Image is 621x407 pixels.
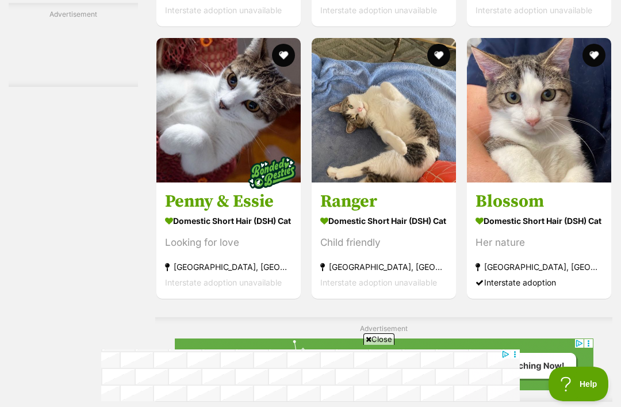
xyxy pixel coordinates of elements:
[467,182,611,299] a: Blossom Domestic Short Hair (DSH) Cat Her nature [GEOGRAPHIC_DATA], [GEOGRAPHIC_DATA] Interstate ...
[272,44,295,67] button: favourite
[467,38,611,182] img: Blossom - Domestic Short Hair (DSH) Cat
[476,235,603,250] div: Her nature
[476,275,603,290] div: Interstate adoption
[476,191,603,212] h3: Blossom
[156,38,301,182] img: Penny & Essie - Domestic Short Hair (DSH) Cat
[476,6,592,16] span: Interstate adoption unavailable
[165,259,292,275] strong: [GEOGRAPHIC_DATA], [GEOGRAPHIC_DATA]
[165,191,292,212] h3: Penny & Essie
[312,182,456,299] a: Ranger Domestic Short Hair (DSH) Cat Child friendly [GEOGRAPHIC_DATA], [GEOGRAPHIC_DATA] Intersta...
[156,182,301,299] a: Penny & Essie Domestic Short Hair (DSH) Cat Looking for love [GEOGRAPHIC_DATA], [GEOGRAPHIC_DATA]...
[320,191,447,212] h3: Ranger
[320,6,437,16] span: Interstate adoption unavailable
[243,144,301,201] img: bonded besties
[165,212,292,229] strong: Domestic Short Hair (DSH) Cat
[175,338,593,390] iframe: Advertisement
[165,6,282,16] span: Interstate adoption unavailable
[165,277,282,287] span: Interstate adoption unavailable
[363,333,394,345] span: Close
[312,38,456,182] img: Ranger - Domestic Short Hair (DSH) Cat
[427,44,450,67] button: favourite
[320,212,447,229] strong: Domestic Short Hair (DSH) Cat
[582,44,605,67] button: favourite
[549,367,609,401] iframe: Help Scout Beacon - Open
[101,349,520,401] iframe: Advertisement
[165,235,292,250] div: Looking for love
[476,212,603,229] strong: Domestic Short Hair (DSH) Cat
[476,259,603,275] strong: [GEOGRAPHIC_DATA], [GEOGRAPHIC_DATA]
[320,259,447,275] strong: [GEOGRAPHIC_DATA], [GEOGRAPHIC_DATA]
[9,3,138,87] div: Advertisement
[320,277,437,287] span: Interstate adoption unavailable
[155,317,612,402] div: Advertisement
[320,235,447,250] div: Child friendly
